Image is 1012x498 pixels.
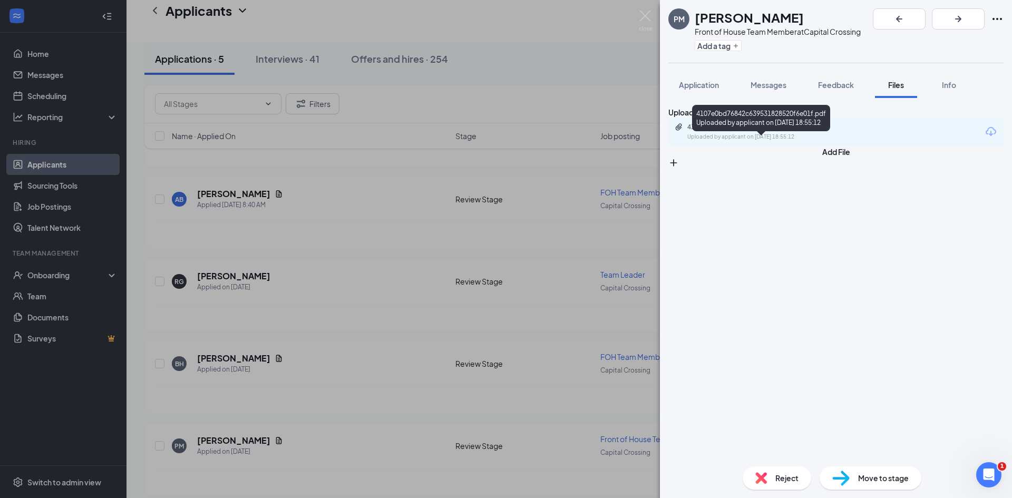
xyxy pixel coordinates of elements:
svg: Download [985,125,997,138]
div: PM [674,14,685,24]
svg: Plus [668,158,679,168]
div: Upload Resume [668,106,1004,118]
span: Feedback [818,80,854,90]
span: Files [888,80,904,90]
button: PlusAdd a tag [695,40,742,51]
span: Reject [775,472,799,484]
svg: ArrowRight [952,13,965,25]
svg: Plus [733,43,739,49]
svg: Ellipses [991,13,1004,25]
h1: [PERSON_NAME] [695,8,804,26]
span: 1 [998,462,1006,471]
div: Uploaded by applicant on [DATE] 18:55:12 [687,133,845,141]
div: 4107e0bd76842c639531828520f6e01f.pdf Uploaded by applicant on [DATE] 18:55:12 [692,105,830,131]
svg: Paperclip [675,123,683,131]
span: Messages [751,80,786,90]
div: Front of House Team Member at Capital Crossing [695,26,861,37]
iframe: Intercom live chat [976,462,1001,487]
button: ArrowRight [932,8,985,30]
svg: ArrowLeftNew [893,13,906,25]
span: Move to stage [858,472,909,484]
div: 4107e0bd76842c639531828520f6e01f.pdf [687,123,835,131]
span: Info [942,80,956,90]
button: ArrowLeftNew [873,8,926,30]
span: Application [679,80,719,90]
a: Paperclip4107e0bd76842c639531828520f6e01f.pdfUploaded by applicant on [DATE] 18:55:12 [675,123,845,141]
button: Add FilePlus [668,146,1004,168]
